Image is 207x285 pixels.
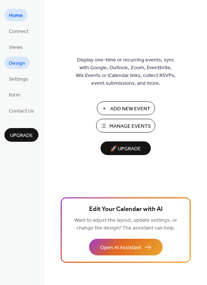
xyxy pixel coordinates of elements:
span: 🚀 Upgrade [105,144,146,154]
button: 🚀 Upgrade [101,141,151,155]
span: Add New Event [110,105,150,113]
span: Open AI Assistant [100,244,141,252]
span: Manage Events [109,123,151,130]
a: Design [4,57,30,69]
span: Connect [9,28,28,36]
span: Edit Your Calendar with AI [89,204,163,215]
span: Home [9,12,23,20]
span: Design [9,60,25,67]
a: Contact Us [4,104,38,117]
span: Display one-time or recurring events, sync with Google, Outlook, Zoom, Eventbrite, Wix Events or ... [76,56,176,87]
button: Upgrade [4,128,38,142]
a: Views [4,41,27,53]
a: Connect [4,25,33,37]
button: Open AI Assistant [89,239,163,255]
button: Add New Event [97,101,155,115]
span: Form [9,91,20,99]
span: Views [9,44,23,51]
a: Settings [4,73,33,85]
span: Contact Us [9,107,34,115]
span: Settings [9,76,28,83]
a: Home [4,9,27,21]
span: Want to adjust the layout, update settings, or change the design? The assistant can help. [74,215,177,233]
a: Form [4,88,25,101]
span: Upgrade [10,132,33,140]
button: Manage Events [96,119,155,133]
